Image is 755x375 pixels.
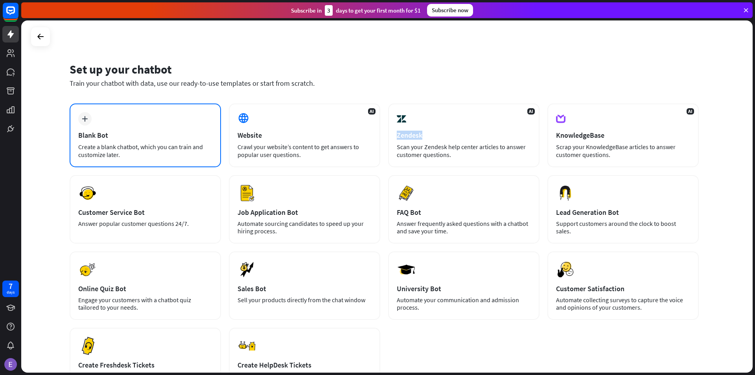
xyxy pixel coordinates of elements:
div: Job Application Bot [238,208,372,217]
div: Automate collecting surveys to capture the voice and opinions of your customers. [556,296,690,311]
div: Set up your chatbot [70,62,699,77]
div: Sell your products directly from the chat window [238,296,372,304]
div: Create a blank chatbot, which you can train and customize later. [78,143,212,159]
div: days [7,290,15,295]
div: Subscribe now [427,4,473,17]
div: Subscribe in days to get your first month for $1 [291,5,421,16]
div: Zendesk [397,131,531,140]
div: Scan your Zendesk help center articles to answer customer questions. [397,143,531,159]
button: Open LiveChat chat widget [6,3,30,27]
div: Sales Bot [238,284,372,293]
div: Answer frequently asked questions with a chatbot and save your time. [397,220,531,235]
div: Train your chatbot with data, use our ready-to-use templates or start from scratch. [70,79,699,88]
div: Automate your communication and admission process. [397,296,531,311]
div: KnowledgeBase [556,131,690,140]
i: plus [82,116,88,122]
div: Customer Service Bot [78,208,212,217]
a: 7 days [2,281,19,297]
div: Lead Generation Bot [556,208,690,217]
div: Answer popular customer questions 24/7. [78,220,212,227]
div: Create HelpDesk Tickets [238,360,372,369]
div: Support customers around the clock to boost sales. [556,220,690,235]
div: FAQ Bot [397,208,531,217]
span: AI [687,108,694,115]
div: 3 [325,5,333,16]
div: 7 [9,283,13,290]
div: Scrap your KnowledgeBase articles to answer customer questions. [556,143,690,159]
div: Automate sourcing candidates to speed up your hiring process. [238,220,372,235]
div: Create Freshdesk Tickets [78,360,212,369]
span: AI [527,108,535,115]
div: Website [238,131,372,140]
div: Crawl your website’s content to get answers to popular user questions. [238,143,372,159]
div: University Bot [397,284,531,293]
div: Blank Bot [78,131,212,140]
span: AI [368,108,376,115]
div: Online Quiz Bot [78,284,212,293]
div: Customer Satisfaction [556,284,690,293]
div: Engage your customers with a chatbot quiz tailored to your needs. [78,296,212,311]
